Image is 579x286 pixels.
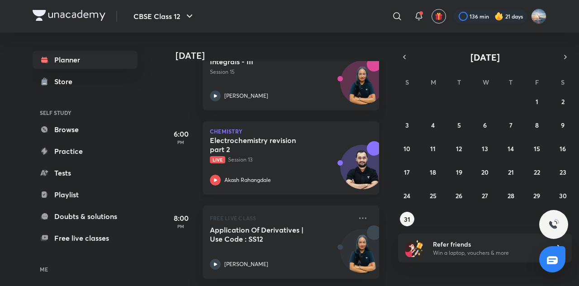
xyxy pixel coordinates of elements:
[478,141,492,156] button: August 13, 2025
[470,51,500,63] span: [DATE]
[341,66,384,109] img: Avatar
[403,191,410,200] abbr: August 24, 2025
[560,144,566,153] abbr: August 16, 2025
[561,121,565,129] abbr: August 9, 2025
[560,168,566,176] abbr: August 23, 2025
[426,118,440,132] button: August 4, 2025
[494,12,503,21] img: streak
[54,76,78,87] div: Store
[426,141,440,156] button: August 11, 2025
[508,168,514,176] abbr: August 21, 2025
[403,144,410,153] abbr: August 10, 2025
[533,191,540,200] abbr: August 29, 2025
[33,229,138,247] a: Free live classes
[534,168,540,176] abbr: August 22, 2025
[405,78,409,86] abbr: Sunday
[400,141,414,156] button: August 10, 2025
[452,118,466,132] button: August 5, 2025
[426,188,440,203] button: August 25, 2025
[33,105,138,120] h6: SELF STUDY
[405,239,423,257] img: referral
[452,165,466,179] button: August 19, 2025
[430,191,437,200] abbr: August 25, 2025
[483,78,489,86] abbr: Wednesday
[478,188,492,203] button: August 27, 2025
[163,139,199,145] p: PM
[503,188,518,203] button: August 28, 2025
[530,94,544,109] button: August 1, 2025
[210,156,225,163] span: Live
[128,7,200,25] button: CBSE Class 12
[341,234,384,277] img: Avatar
[33,120,138,138] a: Browse
[482,144,488,153] abbr: August 13, 2025
[210,136,323,154] h5: Electrochemistry revision part 2
[400,165,414,179] button: August 17, 2025
[503,141,518,156] button: August 14, 2025
[430,168,436,176] abbr: August 18, 2025
[478,118,492,132] button: August 6, 2025
[33,10,105,21] img: Company Logo
[33,164,138,182] a: Tests
[404,168,410,176] abbr: August 17, 2025
[400,118,414,132] button: August 3, 2025
[33,186,138,204] a: Playlist
[404,215,410,224] abbr: August 31, 2025
[411,51,559,63] button: [DATE]
[555,188,570,203] button: August 30, 2025
[452,141,466,156] button: August 12, 2025
[431,121,435,129] abbr: August 4, 2025
[456,144,462,153] abbr: August 12, 2025
[210,129,372,134] p: Chemistry
[530,118,544,132] button: August 8, 2025
[405,121,409,129] abbr: August 3, 2025
[341,150,384,193] img: Avatar
[163,213,199,224] h5: 8:00
[457,121,461,129] abbr: August 5, 2025
[481,168,489,176] abbr: August 20, 2025
[508,144,514,153] abbr: August 14, 2025
[555,141,570,156] button: August 16, 2025
[33,72,138,91] a: Store
[210,156,352,164] p: Session 13
[210,225,323,243] h5: Application Of Derivatives | Use Code : SS12
[452,188,466,203] button: August 26, 2025
[163,129,199,139] h5: 6:00
[503,165,518,179] button: August 21, 2025
[432,9,446,24] button: avatar
[33,51,138,69] a: Planner
[210,213,352,224] p: FREE LIVE CLASS
[210,57,323,66] h5: Integrals - III
[482,191,488,200] abbr: August 27, 2025
[508,191,514,200] abbr: August 28, 2025
[535,78,539,86] abbr: Friday
[530,141,544,156] button: August 15, 2025
[33,262,138,277] h6: ME
[483,121,487,129] abbr: August 6, 2025
[456,168,462,176] abbr: August 19, 2025
[433,239,544,249] h6: Refer friends
[33,10,105,23] a: Company Logo
[457,78,461,86] abbr: Tuesday
[33,207,138,225] a: Doubts & solutions
[531,9,546,24] img: Arihant kumar
[530,188,544,203] button: August 29, 2025
[555,94,570,109] button: August 2, 2025
[535,121,539,129] abbr: August 8, 2025
[561,78,565,86] abbr: Saturday
[530,165,544,179] button: August 22, 2025
[435,12,443,20] img: avatar
[224,260,268,268] p: [PERSON_NAME]
[536,97,538,106] abbr: August 1, 2025
[210,68,352,76] p: Session 15
[555,118,570,132] button: August 9, 2025
[433,249,544,257] p: Win a laptop, vouchers & more
[509,121,513,129] abbr: August 7, 2025
[33,142,138,160] a: Practice
[163,224,199,229] p: PM
[431,78,436,86] abbr: Monday
[224,176,271,184] p: Akash Rahangdale
[456,191,462,200] abbr: August 26, 2025
[559,191,567,200] abbr: August 30, 2025
[426,165,440,179] button: August 18, 2025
